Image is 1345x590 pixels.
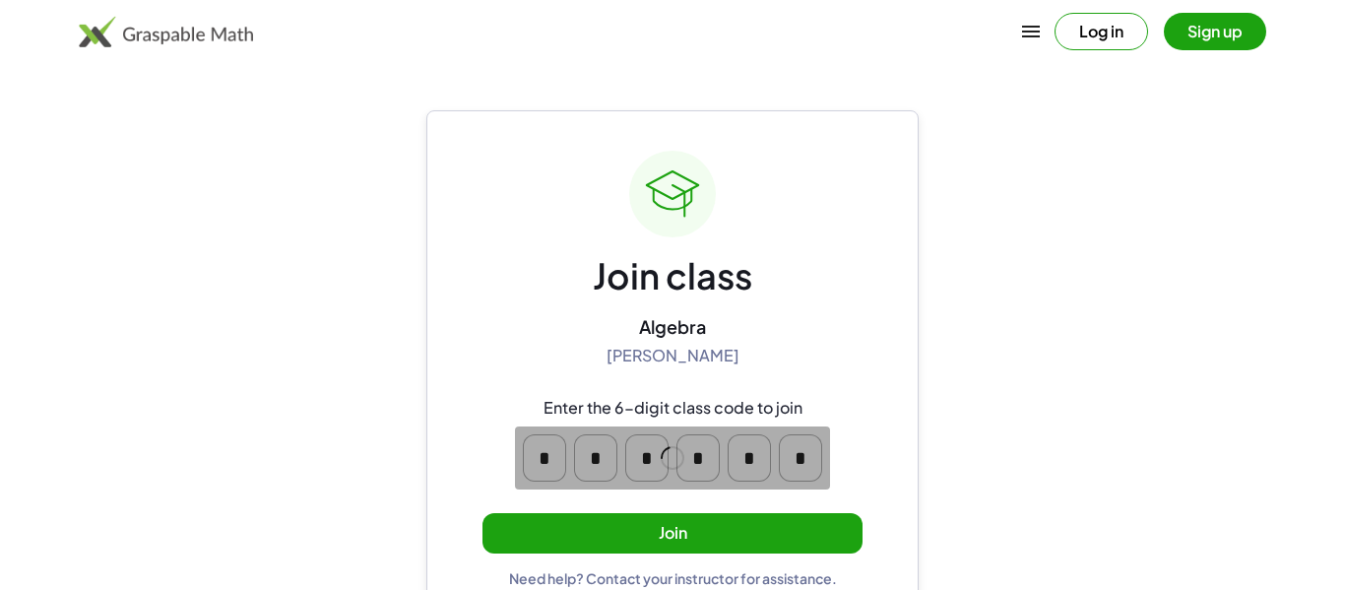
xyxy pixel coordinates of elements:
button: Join [482,513,863,554]
button: Sign up [1164,13,1266,50]
div: Join class [593,253,752,299]
button: Log in [1055,13,1148,50]
div: Enter the 6-digit class code to join [544,398,802,419]
div: [PERSON_NAME] [607,346,739,366]
div: Need help? Contact your instructor for assistance. [509,569,837,587]
div: Algebra [639,315,706,338]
